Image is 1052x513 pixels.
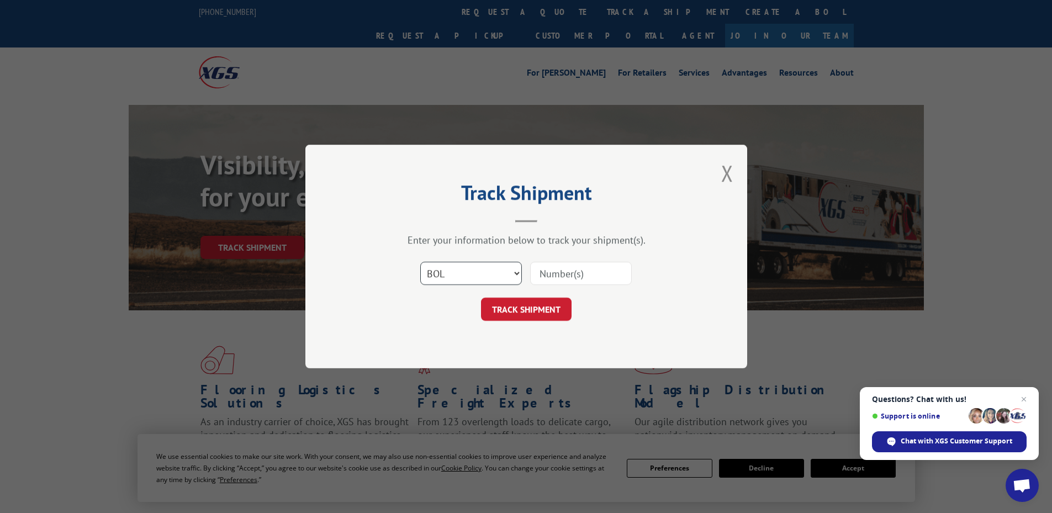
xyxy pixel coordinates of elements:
[721,158,733,188] button: Close modal
[872,395,1027,404] span: Questions? Chat with us!
[530,262,632,285] input: Number(s)
[872,412,965,420] span: Support is online
[901,436,1012,446] span: Chat with XGS Customer Support
[361,185,692,206] h2: Track Shipment
[481,298,572,321] button: TRACK SHIPMENT
[361,234,692,246] div: Enter your information below to track your shipment(s).
[1006,469,1039,502] a: Open chat
[872,431,1027,452] span: Chat with XGS Customer Support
